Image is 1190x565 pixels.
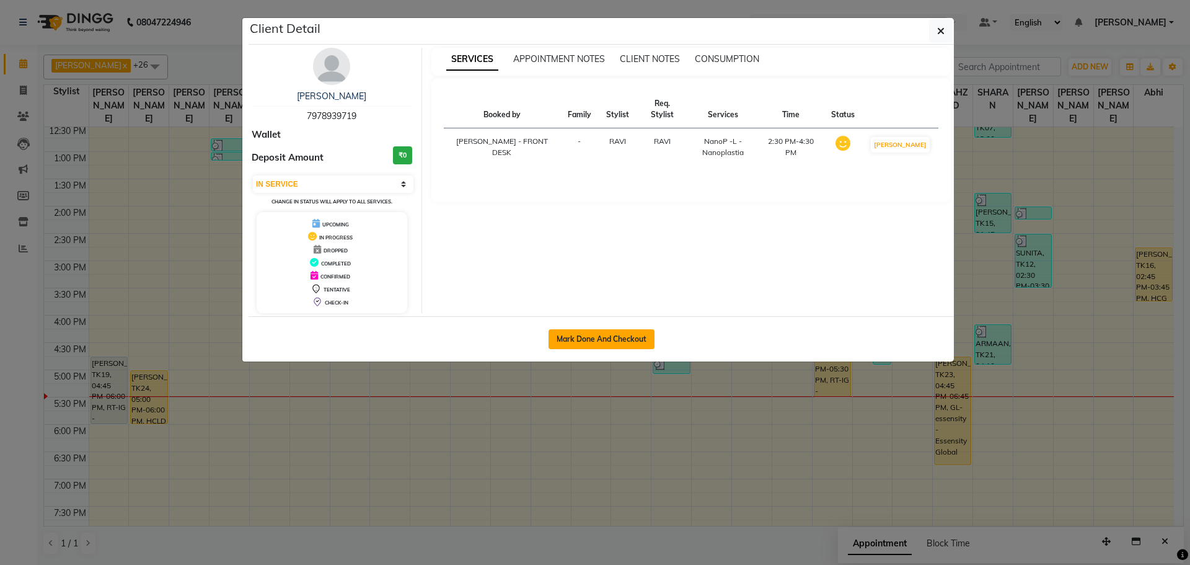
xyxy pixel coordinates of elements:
[759,91,824,128] th: Time
[695,136,751,158] div: NanoP -L - Nanoplastia
[252,128,281,142] span: Wallet
[549,329,654,349] button: Mark Done And Checkout
[297,91,366,102] a: [PERSON_NAME]
[620,53,680,65] span: CLIENT NOTES
[444,91,560,128] th: Booked by
[324,287,350,293] span: TENTATIVE
[446,48,498,71] span: SERVICES
[321,260,351,267] span: COMPLETED
[560,128,599,166] td: -
[252,151,324,165] span: Deposit Amount
[599,91,637,128] th: Stylist
[319,234,353,241] span: IN PROGRESS
[609,136,626,146] span: RAVI
[513,53,605,65] span: APPOINTMENT NOTES
[325,300,348,306] span: CHECK-IN
[871,137,930,153] button: [PERSON_NAME]
[307,110,356,122] span: 7978939719
[324,247,348,254] span: DROPPED
[695,53,759,65] span: CONSUMPTION
[688,91,759,128] th: Services
[637,91,688,128] th: Req. Stylist
[322,221,349,228] span: UPCOMING
[654,136,671,146] span: RAVI
[444,128,560,166] td: [PERSON_NAME] - FRONT DESK
[393,146,412,164] h3: ₹0
[824,91,862,128] th: Status
[271,198,392,205] small: Change in status will apply to all services.
[320,274,350,280] span: CONFIRMED
[250,19,320,38] h5: Client Detail
[560,91,599,128] th: Family
[759,128,824,166] td: 2:30 PM-4:30 PM
[313,48,350,85] img: avatar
